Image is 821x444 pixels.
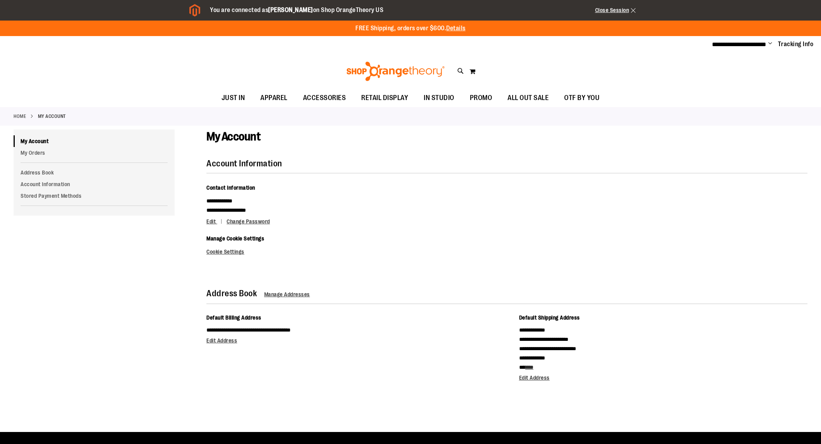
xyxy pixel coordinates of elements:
[303,89,346,107] span: ACCESSORIES
[564,89,599,107] span: OTF BY YOU
[424,89,454,107] span: IN STUDIO
[206,185,255,191] span: Contact Information
[345,62,446,81] img: Shop Orangetheory
[519,375,550,381] a: Edit Address
[14,113,26,120] a: Home
[210,7,383,14] span: You are connected as on Shop OrangeTheory US
[38,113,66,120] strong: My Account
[778,40,814,48] a: Tracking Info
[14,178,175,190] a: Account Information
[206,337,237,344] a: Edit Address
[206,130,260,143] span: My Account
[595,7,636,13] a: Close Session
[260,89,288,107] span: APPAREL
[507,89,549,107] span: ALL OUT SALE
[206,218,216,225] span: Edit
[14,135,175,147] a: My Account
[227,218,270,225] a: Change Password
[446,25,466,32] a: Details
[519,314,580,321] span: Default Shipping Address
[14,190,175,202] a: Stored Payment Methods
[206,314,262,321] span: Default Billing Address
[355,24,466,33] p: FREE Shipping, orders over $600.
[206,249,244,255] a: Cookie Settings
[206,159,282,168] strong: Account Information
[189,4,200,17] img: Magento
[222,89,245,107] span: JUST IN
[206,218,225,225] a: Edit
[470,89,492,107] span: PROMO
[206,235,264,242] span: Manage Cookie Settings
[768,40,772,48] button: Account menu
[361,89,408,107] span: RETAIL DISPLAY
[264,291,310,297] a: Manage Addresses
[14,147,175,159] a: My Orders
[14,167,175,178] a: Address Book
[268,7,313,14] strong: [PERSON_NAME]
[206,289,257,298] strong: Address Book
